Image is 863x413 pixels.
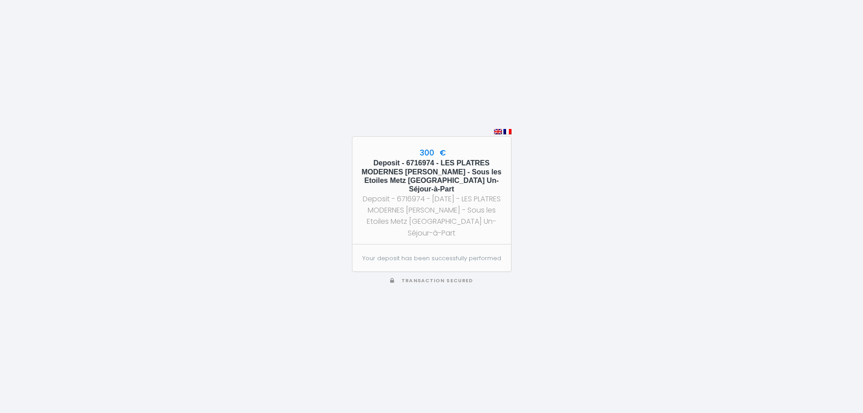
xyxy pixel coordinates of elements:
div: Deposit - 6716974 - [DATE] - LES PLATRES MODERNES [PERSON_NAME] - Sous les Etoiles Metz [GEOGRAPH... [360,193,503,239]
h5: Deposit - 6716974 - LES PLATRES MODERNES [PERSON_NAME] - Sous les Etoiles Metz [GEOGRAPHIC_DATA] ... [360,159,503,193]
span: Transaction secured [401,277,473,284]
img: fr.png [503,129,512,134]
img: en.png [494,129,502,134]
span: 300 € [418,147,446,158]
p: Your deposit has been successfully performed [362,254,501,263]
